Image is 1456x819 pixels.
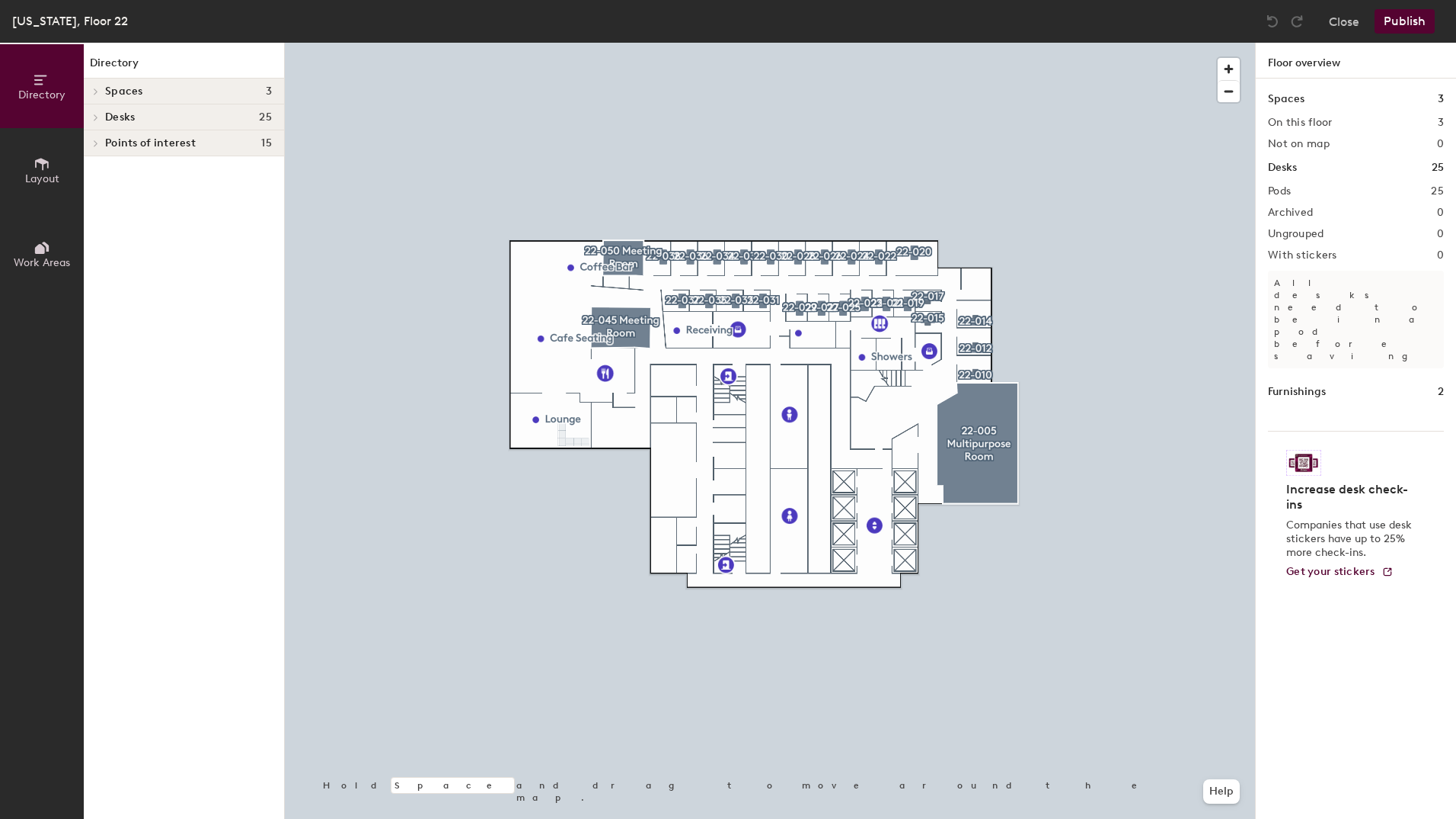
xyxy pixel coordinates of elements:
[259,111,272,124] span: 25
[1286,565,1375,578] span: Get your stickers
[1438,384,1444,400] h1: 2
[14,256,70,269] span: Work Areas
[1268,249,1337,262] h2: With stickers
[1286,450,1321,476] img: Sticker logo
[1268,159,1297,176] h1: Desks
[1286,566,1394,579] a: Get your stickers
[1329,9,1359,34] button: Close
[1268,138,1330,150] h2: Not on map
[1437,207,1444,219] h2: 0
[1289,14,1304,29] img: Redo
[1265,14,1280,29] img: Undo
[1375,9,1435,34] button: Publish
[105,111,135,124] span: Desks
[261,137,272,149] span: 15
[1268,91,1304,108] h1: Spaces
[1438,91,1444,108] h1: 3
[1437,228,1444,240] h2: 0
[1437,249,1444,262] h2: 0
[1256,43,1456,79] h1: Floor overview
[1268,271,1444,368] p: All desks need to be in a pod before saving
[1438,117,1444,129] h2: 3
[1268,185,1291,198] h2: Pods
[1286,519,1416,560] p: Companies that use desk stickers have up to 25% more check-ins.
[1437,138,1444,150] h2: 0
[266,85,272,98] span: 3
[1268,384,1326,400] h1: Furnishings
[1286,482,1416,512] h4: Increase desk check-ins
[84,55,284,79] h1: Directory
[1432,159,1444,176] h1: 25
[25,172,59,185] span: Layout
[1268,207,1313,219] h2: Archived
[1268,228,1324,240] h2: Ungrouped
[1268,117,1333,129] h2: On this floor
[1431,185,1444,198] h2: 25
[12,11,128,31] div: [US_STATE], Floor 22
[105,137,196,149] span: Points of interest
[105,85,143,98] span: Spaces
[18,88,65,101] span: Directory
[1203,779,1240,804] button: Help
